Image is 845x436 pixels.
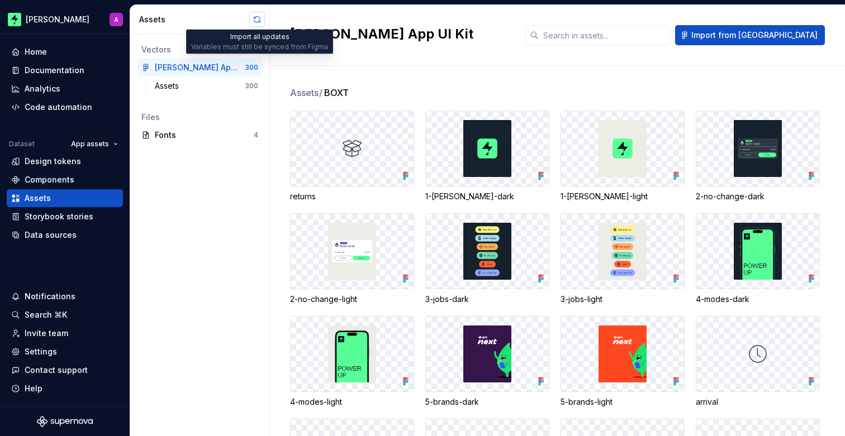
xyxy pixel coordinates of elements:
[7,324,123,342] a: Invite team
[7,43,123,61] a: Home
[7,61,123,79] a: Documentation
[25,83,60,94] div: Analytics
[25,309,67,320] div: Search ⌘K
[7,80,123,98] a: Analytics
[25,174,74,185] div: Components
[71,140,109,148] span: App assets
[254,131,258,140] div: 4
[26,14,89,25] div: [PERSON_NAME]
[25,65,84,76] div: Documentation
[114,15,118,24] div: A
[425,294,549,305] div: 3-jobs-dark
[141,112,258,123] div: Files
[7,98,123,116] a: Code automation
[696,396,820,408] div: arrival
[290,86,323,99] span: Assets
[150,77,263,95] a: Assets300
[290,25,512,43] h2: [PERSON_NAME] App UI Kit
[25,156,81,167] div: Design tokens
[25,383,42,394] div: Help
[139,14,249,25] div: Assets
[7,343,123,361] a: Settings
[696,191,820,202] div: 2-no-change-dark
[319,87,322,98] span: /
[155,80,183,92] div: Assets
[9,140,35,148] div: Dataset
[7,306,123,324] button: Search ⌘K
[425,191,549,202] div: 1-[PERSON_NAME]-dark
[66,136,123,152] button: App assets
[7,361,123,379] button: Contact support
[25,229,77,241] div: Data sources
[7,189,123,207] a: Assets
[245,63,258,72] div: 300
[137,126,263,144] a: Fonts4
[191,42,328,51] div: Variables must still be synced from Figma
[25,328,68,339] div: Invite team
[539,25,671,45] input: Search in assets...
[290,294,414,305] div: 2-no-change-light
[25,102,92,113] div: Code automation
[141,44,258,55] div: Vectors
[561,294,685,305] div: 3-jobs-light
[290,396,414,408] div: 4-modes-light
[7,171,123,189] a: Components
[137,59,263,76] a: [PERSON_NAME] App UI Kit300
[561,396,685,408] div: 5-brands-light
[25,365,88,376] div: Contact support
[324,86,349,99] span: BOXT
[696,294,820,305] div: 4-modes-dark
[7,208,123,226] a: Storybook stories
[7,380,123,397] button: Help
[25,291,75,302] div: Notifications
[155,62,238,73] div: [PERSON_NAME] App UI Kit
[561,191,685,202] div: 1-[PERSON_NAME]-light
[7,226,123,244] a: Data sources
[25,193,51,204] div: Assets
[7,288,123,305] button: Notifications
[37,416,93,427] svg: Supernova Logo
[425,396,549,408] div: 5-brands-dark
[155,130,254,141] div: Fonts
[25,346,57,357] div: Settings
[7,152,123,170] a: Design tokens
[245,82,258,90] div: 300
[25,211,93,222] div: Storybook stories
[290,191,414,202] div: returns
[8,13,21,26] img: f96ba1ec-f50a-46f8-b004-b3e0575dda59.png
[675,25,825,45] button: Import from [GEOGRAPHIC_DATA]
[186,30,333,54] div: Import all updates
[691,30,818,41] span: Import from [GEOGRAPHIC_DATA]
[2,7,127,31] button: [PERSON_NAME]A
[25,46,47,58] div: Home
